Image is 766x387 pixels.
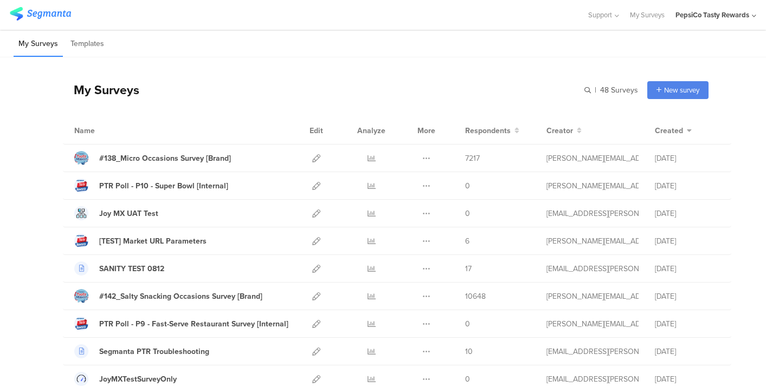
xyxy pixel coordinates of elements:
div: SANITY TEST 0812 [99,263,164,274]
span: 17 [465,263,472,274]
span: New survey [664,85,699,95]
a: Joy MX UAT Test [74,206,158,220]
div: megan.lynch@pepsico.com [546,180,639,192]
div: [DATE] [655,291,720,302]
span: Created [655,125,683,136]
span: | [593,84,598,96]
span: 48 Surveys [600,84,638,96]
div: PTR Poll - P9 - Fast-Serve Restaurant Survey [Internal] [99,318,288,330]
div: Edit [305,117,328,144]
div: Analyze [355,117,388,144]
div: megan.lynch@pepsico.com [546,153,639,164]
div: My Surveys [63,81,139,99]
span: 0 [465,373,470,385]
a: PTR Poll - P10 - Super Bowl [Internal] [74,179,228,193]
button: Created [655,125,692,136]
div: #138_Micro Occasions Survey [Brand] [99,153,231,164]
div: andreza.godoy.contractor@pepsico.com [546,373,639,385]
div: megan.lynch@pepsico.com [546,318,639,330]
div: [DATE] [655,235,720,247]
button: Creator [546,125,582,136]
span: 7217 [465,153,480,164]
div: #142_Salty Snacking Occasions Survey [Brand] [99,291,262,302]
a: [TEST] Market URL Parameters [74,234,207,248]
a: SANITY TEST 0812 [74,261,164,276]
span: Creator [546,125,573,136]
div: megan.lynch@pepsico.com [546,291,639,302]
div: andreza.godoy.contractor@pepsico.com [546,263,639,274]
span: 0 [465,208,470,219]
span: 10 [465,346,473,357]
li: Templates [66,31,109,57]
a: Segmanta PTR Troubleshooting [74,344,209,358]
span: 0 [465,180,470,192]
a: #142_Salty Snacking Occasions Survey [Brand] [74,289,262,303]
div: [DATE] [655,208,720,219]
span: Respondents [465,125,511,136]
a: JoyMXTestSurveyOnly [74,372,177,386]
a: PTR Poll - P9 - Fast-Serve Restaurant Survey [Internal] [74,317,288,331]
div: andreza.godoy.contractor@pepsico.com [546,208,639,219]
img: segmanta logo [10,7,71,21]
div: [DATE] [655,263,720,274]
button: Respondents [465,125,519,136]
li: My Surveys [14,31,63,57]
div: megan.lynch@pepsico.com [546,235,639,247]
div: Segmanta PTR Troubleshooting [99,346,209,357]
div: [DATE] [655,373,720,385]
div: [DATE] [655,153,720,164]
span: 6 [465,235,469,247]
a: #138_Micro Occasions Survey [Brand] [74,151,231,165]
span: 10648 [465,291,486,302]
div: JoyMXTestSurveyOnly [99,373,177,385]
div: More [415,117,438,144]
div: [DATE] [655,346,720,357]
div: Name [74,125,139,136]
div: [DATE] [655,318,720,330]
div: [DATE] [655,180,720,192]
span: 0 [465,318,470,330]
div: andreza.godoy.contractor@pepsico.com [546,346,639,357]
div: [TEST] Market URL Parameters [99,235,207,247]
span: Support [588,10,612,20]
div: PTR Poll - P10 - Super Bowl [Internal] [99,180,228,192]
div: Joy MX UAT Test [99,208,158,219]
div: PepsiCo Tasty Rewards [675,10,749,20]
